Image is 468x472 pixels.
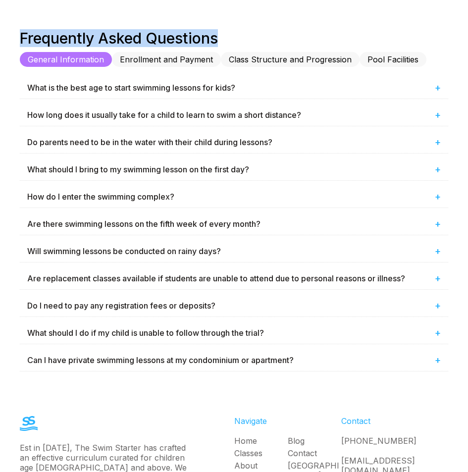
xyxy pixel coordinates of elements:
span: + [435,109,441,121]
a: About [234,461,288,471]
div: What should I do if my child is unable to follow through the trial? [20,322,448,344]
div: What is the best age to start swimming lessons for kids? [20,77,448,99]
button: Pool Facilities [360,52,426,67]
img: The Swim Starter Logo [20,416,38,431]
div: Can I have private swimming lessons at my condominium or apartment? [20,349,448,371]
button: Class Structure and Progression [221,52,360,67]
span: + [435,245,441,257]
a: [PHONE_NUMBER] [341,436,416,446]
span: + [435,163,441,175]
div: Do I need to pay any registration fees or deposits? [20,295,448,316]
a: Blog [288,436,341,446]
div: What should I bring to my swimming lesson on the first day? [20,158,448,180]
a: Contact [288,448,341,458]
div: Navigate [234,416,341,426]
div: Are replacement classes available if students are unable to attend due to personal reasons or ill... [20,267,448,289]
span: + [435,191,441,203]
span: + [435,354,441,366]
a: Classes [234,448,288,458]
div: Are there swimming lessons on the fifth week of every month? [20,213,448,235]
div: How do I enter the swimming complex? [20,186,448,208]
span: + [435,327,441,339]
span: + [435,82,441,94]
button: Enrollment and Payment [112,52,221,67]
span: + [435,272,441,284]
div: How long does it usually take for a child to learn to swim a short distance? [20,104,448,126]
div: Contact [341,416,448,426]
div: Frequently Asked Questions [20,29,448,47]
div: Do parents need to be in the water with their child during lessons? [20,131,448,153]
span: + [435,136,441,148]
button: General Information [20,52,112,67]
a: Home [234,436,288,446]
div: Will swimming lessons be conducted on rainy days? [20,240,448,262]
span: + [435,300,441,312]
span: + [435,218,441,230]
